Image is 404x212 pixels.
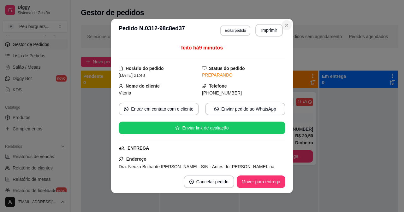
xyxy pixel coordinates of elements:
span: whats-app [124,107,128,111]
span: calendar [119,66,123,71]
button: whats-appEnviar pedido ao WhatsApp [205,103,285,115]
span: [PHONE_NUMBER] [202,90,242,95]
strong: Horário do pedido [126,66,164,71]
button: starEnviar link de avaliação [119,122,285,134]
h3: Pedido N. 0312-98c8ed37 [119,24,185,37]
span: Vitória [119,90,131,95]
button: whats-appEntrar em contato com o cliente [119,103,199,115]
span: pushpin [119,156,124,161]
div: PREPARANDO [202,72,285,78]
strong: Status do pedido [209,66,245,71]
span: [DATE] 21:48 [119,73,145,78]
span: phone [202,84,206,88]
button: Mover para entrega [237,175,285,188]
span: star [175,126,180,130]
strong: Endereço [126,157,146,162]
span: user [119,84,123,88]
div: ENTREGA [128,145,149,152]
span: whats-app [214,107,219,111]
button: close-circleCancelar pedido [184,175,234,188]
span: feito há 9 minutos [181,45,223,50]
button: Editarpedido [220,26,250,36]
button: Imprimir [255,24,283,37]
span: close-circle [189,180,194,184]
strong: Nome do cliente [126,83,160,89]
span: Dra. Neuza Brilhante [PERSON_NAME] , S/N - Antes do [PERSON_NAME], na [GEOGRAPHIC_DATA] dois irmã... [119,164,274,177]
span: desktop [202,66,206,71]
strong: Telefone [209,83,227,89]
button: Close [282,20,292,30]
